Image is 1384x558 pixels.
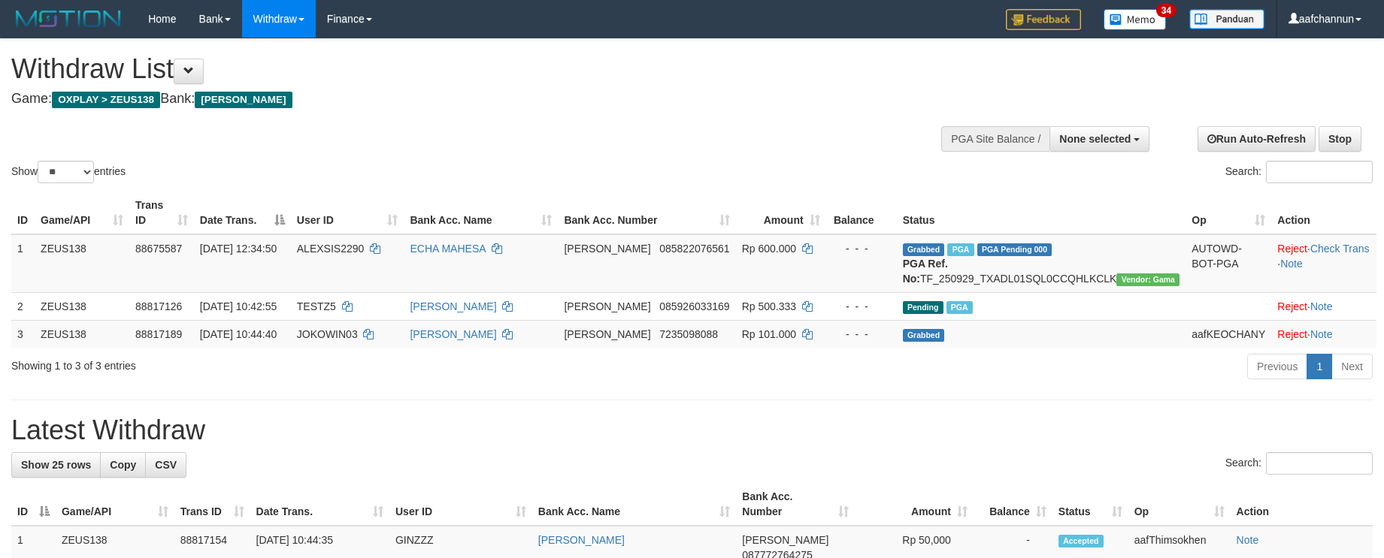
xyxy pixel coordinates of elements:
span: Grabbed [903,243,945,256]
select: Showentries [38,161,94,183]
td: aafKEOCHANY [1186,320,1271,348]
th: Trans ID: activate to sort column ascending [174,483,250,526]
img: Feedback.jpg [1006,9,1081,30]
span: 88675587 [135,243,182,255]
h1: Latest Withdraw [11,415,1373,445]
span: [DATE] 10:42:55 [200,300,277,312]
th: Op: activate to sort column ascending [1186,192,1271,234]
a: Run Auto-Refresh [1198,126,1316,152]
a: CSV [145,452,186,478]
label: Search: [1225,452,1373,475]
span: Rp 101.000 [742,328,796,340]
span: JOKOWIN03 [297,328,358,340]
th: Balance: activate to sort column ascending [974,483,1052,526]
td: · [1271,320,1376,348]
a: Previous [1247,354,1307,379]
a: Reject [1277,300,1307,312]
img: MOTION_logo.png [11,8,126,30]
span: Copy 085822076561 to clipboard [659,243,729,255]
th: Amount: activate to sort column ascending [736,192,826,234]
a: Stop [1319,126,1361,152]
a: [PERSON_NAME] [410,328,496,340]
span: Vendor URL: https://trx31.1velocity.biz [1116,273,1180,286]
a: Next [1331,354,1373,379]
span: Pending [903,301,943,314]
th: Bank Acc. Number: activate to sort column ascending [736,483,855,526]
span: None selected [1059,133,1131,145]
span: Copy 7235098088 to clipboard [659,328,718,340]
span: Copy 085926033169 to clipboard [659,300,729,312]
span: 88817126 [135,300,182,312]
span: [DATE] 10:44:40 [200,328,277,340]
span: PGA Pending [977,243,1052,256]
a: ECHA MAHESA [410,243,485,255]
td: ZEUS138 [35,292,129,320]
th: Status: activate to sort column ascending [1052,483,1128,526]
td: 1 [11,234,35,293]
a: Check Trans [1310,243,1370,255]
a: [PERSON_NAME] [538,534,625,546]
th: Action [1231,483,1373,526]
div: - - - [832,327,891,342]
span: Copy [110,459,136,471]
span: Rp 500.333 [742,300,796,312]
label: Search: [1225,161,1373,183]
span: Grabbed [903,329,945,342]
th: Bank Acc. Name: activate to sort column ascending [404,192,558,234]
td: 2 [11,292,35,320]
span: CSV [155,459,177,471]
a: 1 [1307,354,1332,379]
span: Rp 600.000 [742,243,796,255]
th: Op: activate to sort column ascending [1128,483,1231,526]
th: ID: activate to sort column descending [11,483,56,526]
a: Copy [100,452,146,478]
td: ZEUS138 [35,320,129,348]
span: OXPLAY > ZEUS138 [52,92,160,108]
th: Game/API: activate to sort column ascending [35,192,129,234]
a: [PERSON_NAME] [410,300,496,312]
span: [PERSON_NAME] [742,534,828,546]
div: - - - [832,299,891,314]
td: ZEUS138 [35,234,129,293]
th: Bank Acc. Name: activate to sort column ascending [532,483,736,526]
h4: Game: Bank: [11,92,907,107]
span: 88817189 [135,328,182,340]
a: Show 25 rows [11,452,101,478]
span: [PERSON_NAME] [195,92,292,108]
button: None selected [1049,126,1149,152]
div: PGA Site Balance / [941,126,1049,152]
th: Action [1271,192,1376,234]
span: Marked by aafmaleo [946,301,973,314]
span: Marked by aafpengsreynich [947,243,974,256]
a: Note [1280,258,1303,270]
span: ALEXSIS2290 [297,243,365,255]
a: Note [1237,534,1259,546]
span: TESTZ5 [297,300,336,312]
label: Show entries [11,161,126,183]
input: Search: [1266,161,1373,183]
th: Balance [826,192,897,234]
td: · [1271,292,1376,320]
span: [PERSON_NAME] [564,328,650,340]
th: Date Trans.: activate to sort column ascending [250,483,389,526]
th: ID [11,192,35,234]
td: AUTOWD-BOT-PGA [1186,234,1271,293]
th: Bank Acc. Number: activate to sort column ascending [558,192,735,234]
div: - - - [832,241,891,256]
td: TF_250929_TXADL01SQL0CCQHLKCLK [897,234,1186,293]
th: Date Trans.: activate to sort column descending [194,192,291,234]
img: panduan.png [1189,9,1264,29]
td: · · [1271,234,1376,293]
a: Note [1310,300,1333,312]
th: Game/API: activate to sort column ascending [56,483,174,526]
td: 3 [11,320,35,348]
span: 34 [1156,4,1177,17]
span: Accepted [1058,535,1104,547]
th: Trans ID: activate to sort column ascending [129,192,194,234]
span: [DATE] 12:34:50 [200,243,277,255]
th: User ID: activate to sort column ascending [389,483,532,526]
span: Show 25 rows [21,459,91,471]
div: Showing 1 to 3 of 3 entries [11,352,565,373]
h1: Withdraw List [11,54,907,84]
th: User ID: activate to sort column ascending [291,192,404,234]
